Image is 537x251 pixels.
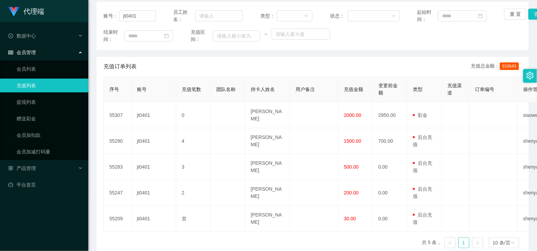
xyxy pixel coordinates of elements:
td: 55290 [104,128,131,154]
span: 后台充值 [413,186,432,199]
span: 团队名称 [216,87,236,92]
td: 55283 [104,154,131,180]
span: 充值笔数 [182,87,201,92]
img: logo.9652507e.png [8,7,19,17]
a: 代理端 [8,8,44,14]
i: 图标: table [8,50,13,55]
td: 4 [176,128,211,154]
span: 序号 [109,87,119,92]
td: 首 [176,206,211,232]
td: [PERSON_NAME] [245,128,290,154]
span: 后台充值 [413,212,432,225]
span: ~ [260,31,272,38]
span: 结束时间： [103,29,124,43]
span: 用户备注 [296,87,315,92]
i: 图标: down [391,14,396,19]
a: 1 [459,238,469,248]
div: 充值总金额： [471,62,522,71]
span: 会员管理 [8,50,36,55]
li: 1 [458,237,469,248]
span: 账号 [137,87,147,92]
span: 产品管理 [8,165,36,171]
span: 变更前金额 [378,83,398,96]
td: 55307 [104,102,131,128]
td: jt0401 [131,206,176,232]
td: [PERSON_NAME] [245,206,290,232]
i: 图标: appstore-o [8,166,13,171]
li: 下一页 [472,237,483,248]
span: 类型： [260,12,277,20]
span: 员工姓名： [173,9,195,23]
span: 2000.00 [344,112,361,118]
td: [PERSON_NAME] [245,154,290,180]
td: 55247 [104,180,131,206]
div: 10 条/页 [493,238,510,248]
input: 请输入 [195,10,243,21]
span: 订单编号 [475,87,494,92]
span: 610643 [500,62,519,70]
td: jt0401 [131,180,176,206]
span: 彩金 [413,112,427,118]
i: 图标: down [304,14,308,19]
span: 30.00 [344,216,356,221]
i: 图标: check-circle-o [8,33,13,38]
input: 请输入 [119,10,156,21]
a: 提现列表 [17,95,83,109]
i: 图标: calendar [478,13,483,18]
td: 3 [176,154,211,180]
td: 0.00 [373,154,407,180]
h1: 代理端 [23,0,44,22]
input: 请输入最大值 [272,29,330,40]
span: 充值订单列表 [103,62,137,71]
li: 共 5 条， [422,237,442,248]
i: 图标: setting [526,72,534,79]
span: 起始时间： [417,9,438,23]
span: 状态： [330,12,348,20]
span: 持卡人姓名 [251,87,275,92]
li: 上一页 [445,237,456,248]
td: 0 [176,102,211,128]
a: 会员加扣款 [17,128,83,142]
span: 后台充值 [413,134,432,147]
i: 图标: left [448,241,452,245]
td: [PERSON_NAME] [245,102,290,128]
td: jt0401 [131,102,176,128]
a: 充值列表 [17,79,83,92]
i: 图标: right [476,241,480,245]
td: 0.00 [373,180,407,206]
a: 会员列表 [17,62,83,76]
a: 会员加减打码量 [17,145,83,159]
td: 0.00 [373,206,407,232]
i: 图标: down [511,241,515,245]
span: 类型 [413,87,422,92]
span: 充值区间： [191,29,213,43]
td: [PERSON_NAME] [245,180,290,206]
span: 500.00 [344,164,359,170]
a: 赠送彩金 [17,112,83,125]
td: 2 [176,180,211,206]
i: 图标: calendar [164,33,169,38]
span: 账号： [103,12,119,20]
span: 充值渠道 [447,83,462,96]
span: 数据中心 [8,33,36,39]
td: 700.00 [373,128,407,154]
span: 后台充值 [413,160,432,173]
span: 1500.00 [344,138,361,144]
a: 图标: dashboard平台首页 [8,178,83,192]
td: jt0401 [131,128,176,154]
td: 55209 [104,206,131,232]
td: 2950.00 [373,102,407,128]
span: 200.00 [344,190,359,195]
span: 充值金额 [344,87,363,92]
input: 请输入最小值为 [213,30,260,41]
td: jt0401 [131,154,176,180]
button: 重 置 [504,9,526,20]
